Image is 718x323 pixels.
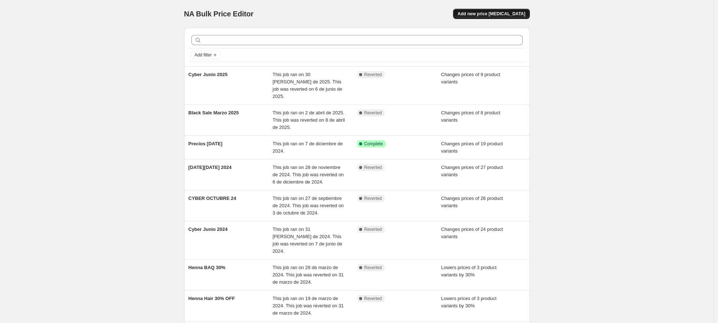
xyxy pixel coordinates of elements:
[453,9,529,19] button: Add new price [MEDICAL_DATA]
[364,141,383,147] span: Complete
[184,10,254,18] span: NA Bulk Price Editor
[364,110,382,116] span: Reverted
[364,296,382,302] span: Reverted
[273,196,344,216] span: This job ran on 27 de septiembre de 2024. This job was reverted on 3 de octubre de 2024.
[441,141,503,154] span: Changes prices of 19 product variants
[273,141,343,154] span: This job ran on 7 de diciembre de 2024.
[195,52,212,58] span: Add filter
[273,265,344,285] span: This job ran on 28 de marzo de 2024. This job was reverted on 31 de marzo de 2024.
[441,296,496,308] span: Lowers prices of 3 product variants by 30%
[441,265,496,277] span: Lowers prices of 3 product variants by 30%
[441,110,500,123] span: Changes prices of 8 product variants
[441,165,503,177] span: Changes prices of 27 product variants
[364,165,382,170] span: Reverted
[364,72,382,78] span: Reverted
[189,141,223,146] span: Precios [DATE]
[189,227,228,232] span: Cyber Junio 2024
[189,165,232,170] span: [DATE][DATE] 2024
[364,196,382,201] span: Reverted
[441,227,503,239] span: Changes prices of 24 product variants
[191,51,221,59] button: Add filter
[273,227,342,254] span: This job ran on 31 [PERSON_NAME] de 2024. This job was reverted on 7 de junio de 2024.
[189,72,228,77] span: Cyber Junio 2025
[273,72,342,99] span: This job ran on 30 [PERSON_NAME] de 2025. This job was reverted on 6 de junio de 2025.
[273,165,344,185] span: This job ran on 28 de noviembre de 2024. This job was reverted on 6 de diciembre de 2024.
[189,196,236,201] span: CYBER OCTUBRE 24
[441,196,503,208] span: Changes prices of 26 product variants
[273,110,345,130] span: This job ran on 2 de abril de 2025. This job was reverted on 8 de abril de 2025.
[189,110,239,115] span: Black Sale Marzo 2025
[189,296,235,301] span: Henna Hair 30% OFF
[441,72,500,84] span: Changes prices of 9 product variants
[189,265,226,270] span: Henna BAQ 30%
[457,11,525,17] span: Add new price [MEDICAL_DATA]
[364,265,382,271] span: Reverted
[273,296,344,316] span: This job ran on 19 de marzo de 2024. This job was reverted on 31 de marzo de 2024.
[364,227,382,232] span: Reverted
